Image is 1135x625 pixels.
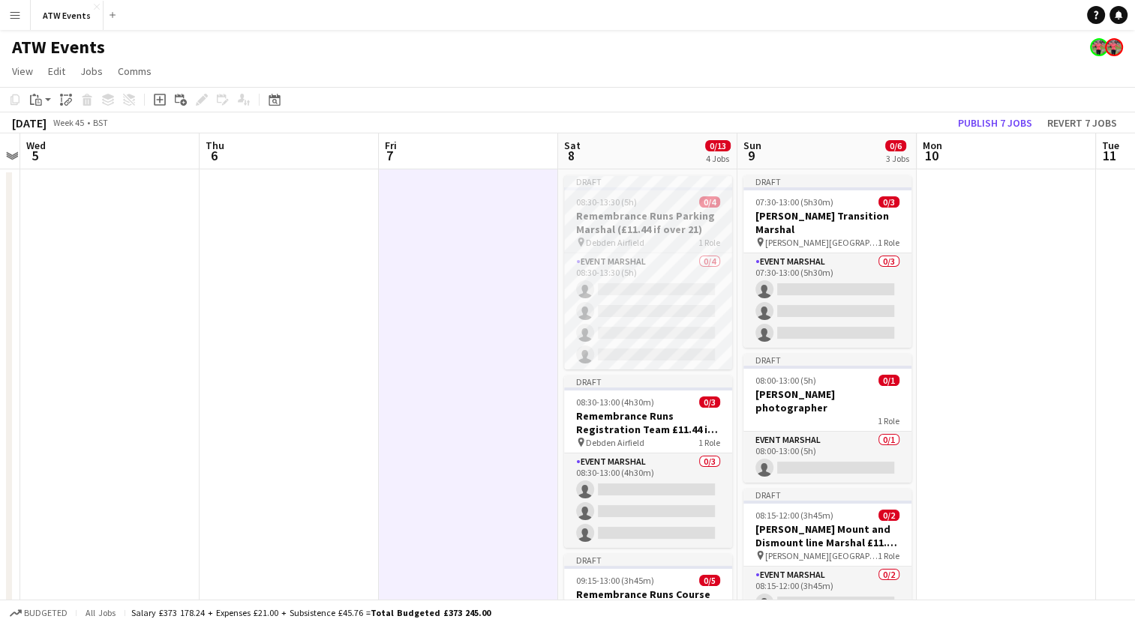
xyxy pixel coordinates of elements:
[24,608,68,618] span: Budgeted
[878,375,899,386] span: 0/1
[741,147,761,164] span: 9
[743,175,911,348] app-job-card: Draft07:30-13:00 (5h30m)0/3[PERSON_NAME] Transition Marshal [PERSON_NAME][GEOGRAPHIC_DATA]1 RoleE...
[878,237,899,248] span: 1 Role
[383,147,397,164] span: 7
[564,375,732,548] app-job-card: Draft08:30-13:00 (4h30m)0/3Remembrance Runs Registration Team £11.44 if over 21 Debden Airfield1 ...
[743,209,911,236] h3: [PERSON_NAME] Transition Marshal
[706,153,730,164] div: 4 Jobs
[878,196,899,208] span: 0/3
[564,175,732,369] app-job-card: Draft08:30-13:30 (5h)0/4Remembrance Runs Parking Marshal (£11.44 if over 21) Debden Airfield1 Rol...
[885,140,906,151] span: 0/6
[886,153,909,164] div: 3 Jobs
[206,139,224,152] span: Thu
[83,607,119,618] span: All jobs
[564,175,732,187] div: Draft
[878,415,899,426] span: 1 Role
[743,253,911,348] app-card-role: Event Marshal0/307:30-13:00 (5h30m)
[586,437,644,448] span: Debden Airfield
[952,113,1038,133] button: Publish 7 jobs
[743,522,911,549] h3: [PERSON_NAME] Mount and Dismount line Marshal £11.44 if over 21
[564,453,732,548] app-card-role: Event Marshal0/308:30-13:00 (4h30m)
[878,510,899,521] span: 0/2
[743,432,911,483] app-card-role: Event Marshal0/108:00-13:00 (5h)
[564,554,732,566] div: Draft
[743,139,761,152] span: Sun
[755,510,833,521] span: 08:15-12:00 (3h45m)
[12,115,47,130] div: [DATE]
[743,354,911,483] app-job-card: Draft08:00-13:00 (5h)0/1[PERSON_NAME] photographer1 RoleEvent Marshal0/108:00-13:00 (5h)
[8,605,70,621] button: Budgeted
[755,196,833,208] span: 07:30-13:00 (5h30m)
[1102,139,1119,152] span: Tue
[576,196,637,208] span: 08:30-13:30 (5h)
[48,64,65,78] span: Edit
[1100,147,1119,164] span: 11
[74,61,109,81] a: Jobs
[118,64,152,78] span: Comms
[699,575,720,586] span: 0/5
[576,575,654,586] span: 09:15-13:00 (3h45m)
[1105,38,1123,56] app-user-avatar: ATW Racemakers
[743,489,911,501] div: Draft
[878,550,899,561] span: 1 Role
[112,61,158,81] a: Comms
[564,139,581,152] span: Sat
[564,409,732,436] h3: Remembrance Runs Registration Team £11.44 if over 21
[131,607,491,618] div: Salary £373 178.24 + Expenses £21.00 + Subsistence £45.76 =
[705,140,731,151] span: 0/13
[42,61,71,81] a: Edit
[562,147,581,164] span: 8
[698,437,720,448] span: 1 Role
[371,607,491,618] span: Total Budgeted £373 245.00
[920,147,942,164] span: 10
[765,550,878,561] span: [PERSON_NAME][GEOGRAPHIC_DATA]
[564,253,732,369] app-card-role: Event Marshal0/408:30-13:30 (5h)
[576,396,654,408] span: 08:30-13:00 (4h30m)
[26,139,46,152] span: Wed
[24,147,46,164] span: 5
[203,147,224,164] span: 6
[6,61,39,81] a: View
[743,354,911,366] div: Draft
[1090,38,1108,56] app-user-avatar: ATW Racemakers
[564,588,732,615] h3: Remembrance Runs Course Marshal £20 fixed fee and free atw race
[93,117,108,128] div: BST
[699,196,720,208] span: 0/4
[12,36,105,58] h1: ATW Events
[699,396,720,408] span: 0/3
[385,139,397,152] span: Fri
[765,237,878,248] span: [PERSON_NAME][GEOGRAPHIC_DATA]
[923,139,942,152] span: Mon
[698,237,720,248] span: 1 Role
[80,64,103,78] span: Jobs
[564,375,732,387] div: Draft
[564,209,732,236] h3: Remembrance Runs Parking Marshal (£11.44 if over 21)
[31,1,104,30] button: ATW Events
[50,117,87,128] span: Week 45
[743,387,911,414] h3: [PERSON_NAME] photographer
[755,375,816,386] span: 08:00-13:00 (5h)
[1041,113,1123,133] button: Revert 7 jobs
[12,64,33,78] span: View
[586,237,644,248] span: Debden Airfield
[743,175,911,187] div: Draft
